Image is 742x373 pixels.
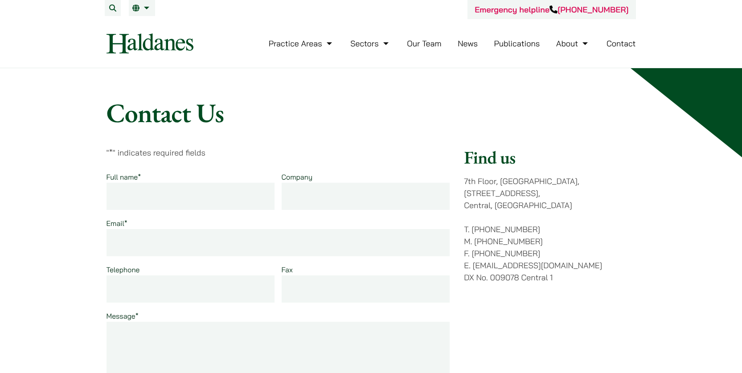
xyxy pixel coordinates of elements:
a: Contact [607,38,636,49]
a: News [458,38,478,49]
p: T. [PHONE_NUMBER] M. [PHONE_NUMBER] F. [PHONE_NUMBER] E. [EMAIL_ADDRESS][DOMAIN_NAME] DX No. 0090... [464,223,635,283]
p: 7th Floor, [GEOGRAPHIC_DATA], [STREET_ADDRESS], Central, [GEOGRAPHIC_DATA] [464,175,635,211]
label: Telephone [107,265,140,274]
a: Sectors [350,38,390,49]
h2: Find us [464,147,635,168]
img: Logo of Haldanes [107,33,193,53]
label: Company [282,172,313,181]
label: Full name [107,172,141,181]
label: Message [107,312,139,320]
a: Our Team [407,38,441,49]
label: Fax [282,265,293,274]
a: About [556,38,590,49]
a: EN [132,4,152,12]
h1: Contact Us [107,97,636,129]
p: " " indicates required fields [107,147,450,159]
a: Emergency helpline[PHONE_NUMBER] [475,4,628,15]
a: Practice Areas [269,38,334,49]
label: Email [107,219,127,228]
a: Publications [494,38,540,49]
